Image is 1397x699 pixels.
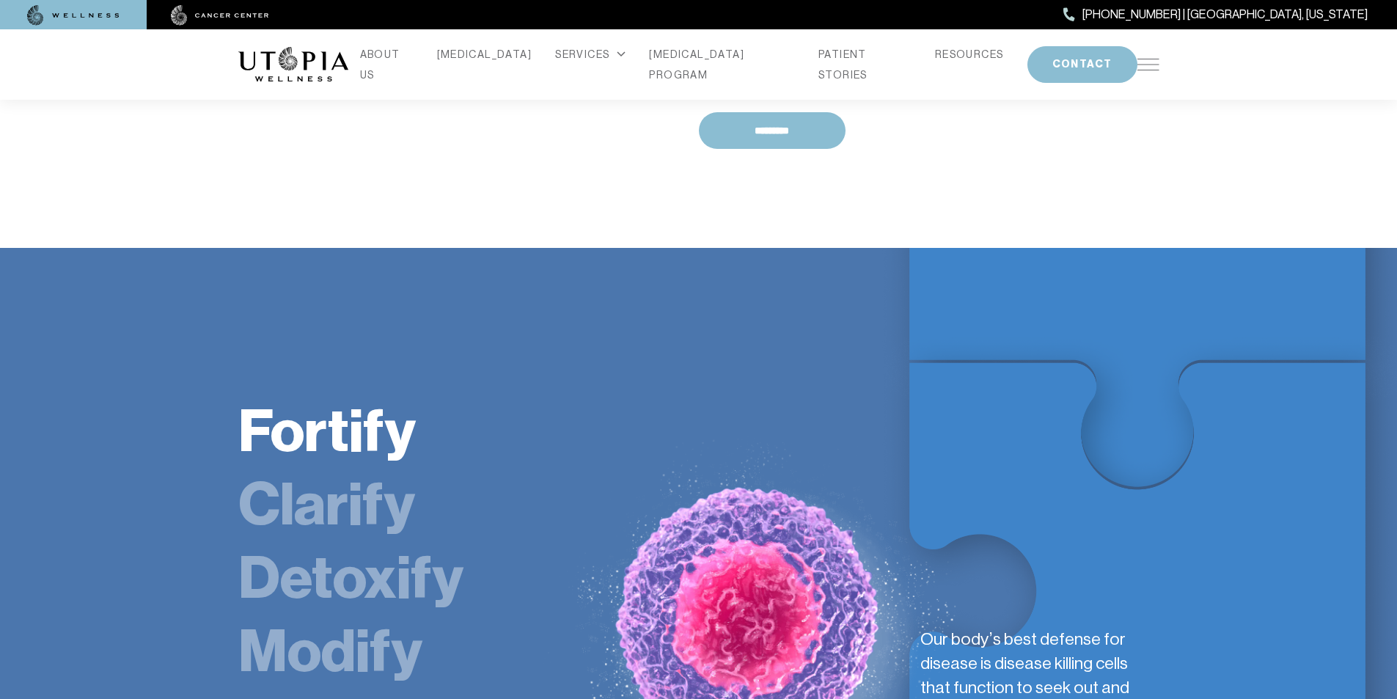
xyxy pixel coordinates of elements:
[555,44,626,65] div: SERVICES
[1027,46,1137,83] button: CONTACT
[935,44,1004,65] a: RESOURCES
[437,44,532,65] a: [MEDICAL_DATA]
[238,616,422,687] a: Modify
[1137,59,1159,70] img: icon-hamburger
[238,47,348,82] img: logo
[171,5,269,26] img: cancer center
[1082,5,1368,24] span: [PHONE_NUMBER] | [GEOGRAPHIC_DATA], [US_STATE]
[360,44,414,85] a: ABOUT US
[238,469,415,540] a: Clarify
[818,44,912,85] a: PATIENT STORIES
[649,44,795,85] a: [MEDICAL_DATA] PROGRAM
[238,396,416,466] a: Fortify
[27,5,120,26] img: wellness
[1063,5,1368,24] a: [PHONE_NUMBER] | [GEOGRAPHIC_DATA], [US_STATE]
[238,543,463,613] a: Detoxify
